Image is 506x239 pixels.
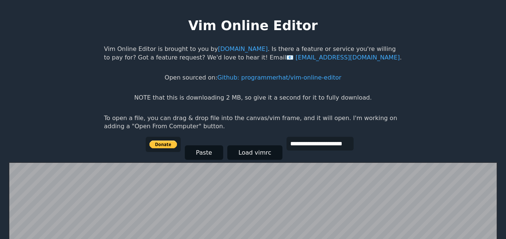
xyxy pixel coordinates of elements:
[165,74,341,82] p: Open sourced on:
[104,45,402,62] p: Vim Online Editor is brought to you by . Is there a feature or service you're willing to pay for?...
[286,54,400,61] a: [EMAIL_ADDRESS][DOMAIN_NAME]
[218,45,268,52] a: [DOMAIN_NAME]
[134,94,371,102] p: NOTE that this is downloading 2 MB, so give it a second for it to fully download.
[188,16,317,35] h1: Vim Online Editor
[185,145,223,160] button: Paste
[227,145,282,160] button: Load vimrc
[104,114,402,131] p: To open a file, you can drag & drop file into the canvas/vim frame, and it will open. I'm working...
[217,74,341,81] a: Github: programmerhat/vim-online-editor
